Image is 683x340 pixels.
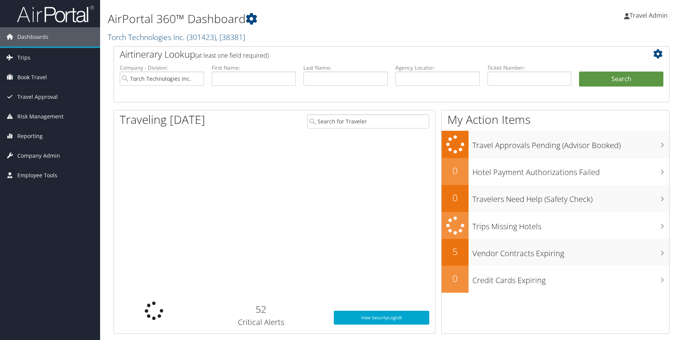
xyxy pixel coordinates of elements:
a: Torch Technologies Inc. [108,32,245,42]
span: Trips [17,48,30,67]
h3: Trips Missing Hotels [472,217,669,232]
button: Search [579,72,663,87]
a: Trips Missing Hotels [442,212,669,239]
label: Ticket Number: [487,64,572,72]
h3: Credit Cards Expiring [472,271,669,286]
h1: AirPortal 360™ Dashboard [108,11,486,27]
img: airportal-logo.png [17,5,94,23]
span: Company Admin [17,146,60,165]
h1: Traveling [DATE] [120,112,205,128]
span: Dashboards [17,27,49,47]
h3: Travel Approvals Pending (Advisor Booked) [472,136,669,151]
span: Risk Management [17,107,64,126]
h2: Airtinerary Lookup [120,48,617,61]
span: , [ 38381 ] [216,32,245,42]
label: Agency Locator: [395,64,480,72]
span: Travel Approval [17,87,58,107]
label: First Name: [212,64,296,72]
h2: 5 [442,245,469,258]
a: 5Vendor Contracts Expiring [442,239,669,266]
h3: Vendor Contracts Expiring [472,244,669,259]
a: 0Travelers Need Help (Safety Check) [442,185,669,212]
label: Last Name: [303,64,388,72]
label: Company - Division: [120,64,204,72]
h3: Hotel Payment Authorizations Failed [472,163,669,178]
h2: 52 [200,303,323,316]
h1: My Action Items [442,112,669,128]
a: View SecurityLogic® [334,311,429,325]
input: Search for Traveler [307,114,430,128]
h3: Critical Alerts [200,317,323,328]
a: Travel Approvals Pending (Advisor Booked) [442,131,669,158]
h2: 0 [442,272,469,285]
a: 0Hotel Payment Authorizations Failed [442,158,669,185]
h2: 0 [442,191,469,204]
span: Book Travel [17,68,47,87]
span: (at least one field required) [195,51,269,60]
span: Reporting [17,127,43,146]
a: 0Credit Cards Expiring [442,266,669,293]
span: Employee Tools [17,166,57,185]
span: Travel Admin [629,11,668,20]
span: ( 301423 ) [187,32,216,42]
h2: 0 [442,164,469,177]
h3: Travelers Need Help (Safety Check) [472,190,669,205]
a: Travel Admin [624,4,675,27]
